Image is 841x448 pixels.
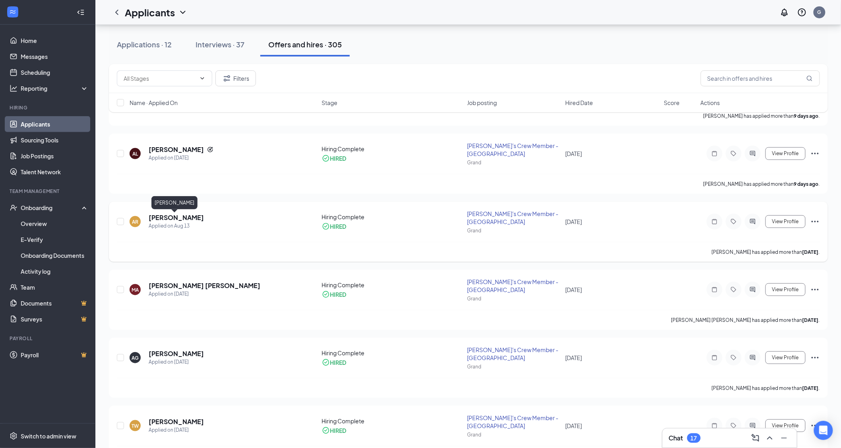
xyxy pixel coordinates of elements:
span: Stage [322,99,338,107]
span: Job posting [467,99,497,107]
div: [PERSON_NAME]'s Crew Member - [GEOGRAPHIC_DATA] [467,278,561,294]
div: 17 [691,435,697,442]
div: Hiring Complete [322,281,463,289]
svg: QuestionInfo [797,8,807,17]
svg: Note [710,286,719,293]
svg: Settings [10,432,17,440]
a: Job Postings [21,148,89,164]
button: ChevronUp [763,432,776,444]
h5: [PERSON_NAME] [149,213,204,222]
div: Team Management [10,188,87,195]
div: Applied on [DATE] [149,154,213,162]
div: Hiring Complete [322,349,463,357]
svg: ChevronLeft [112,8,122,17]
svg: MagnifyingGlass [806,75,813,82]
div: [PERSON_NAME]'s Crew Member - [GEOGRAPHIC_DATA] [467,414,561,430]
a: Applicants [21,116,89,132]
p: [PERSON_NAME] [PERSON_NAME] has applied more than . [671,317,820,323]
svg: ChevronDown [178,8,188,17]
svg: Analysis [10,84,17,92]
div: TW [132,423,139,429]
span: [DATE] [566,422,582,429]
div: [PERSON_NAME]'s Crew Member - [GEOGRAPHIC_DATA] [467,210,561,226]
div: Interviews · 37 [196,39,244,49]
svg: Tag [729,423,738,429]
div: Reporting [21,84,89,92]
svg: Ellipses [810,217,820,226]
b: [DATE] [802,317,819,323]
svg: ChevronDown [199,75,205,82]
div: Grand [467,295,561,302]
p: [PERSON_NAME] has applied more than . [712,249,820,255]
h5: [PERSON_NAME] [149,417,204,426]
svg: Note [710,423,719,429]
div: [PERSON_NAME] [151,196,198,209]
div: G [818,9,822,16]
svg: Tag [729,150,738,157]
div: Grand [467,227,561,234]
a: DocumentsCrown [21,295,89,311]
div: MA [132,286,139,293]
p: [PERSON_NAME] has applied more than . [712,385,820,392]
div: [PERSON_NAME]'s Crew Member - [GEOGRAPHIC_DATA] [467,346,561,362]
a: Sourcing Tools [21,132,89,148]
div: Switch to admin view [21,432,76,440]
div: AG [132,355,139,361]
svg: Collapse [77,8,85,16]
span: [DATE] [566,150,582,157]
a: Overview [21,216,89,232]
div: Applied on [DATE] [149,358,204,366]
svg: Ellipses [810,149,820,158]
input: Search in offers and hires [701,70,820,86]
svg: ActiveChat [748,286,758,293]
div: Hiring [10,104,87,111]
div: Hiring Complete [322,213,463,221]
svg: ActiveChat [748,355,758,361]
h5: [PERSON_NAME] [149,349,204,358]
div: HIRED [330,290,347,298]
div: Offers and hires · 305 [268,39,342,49]
a: PayrollCrown [21,347,89,363]
svg: ActiveChat [748,218,758,225]
div: Onboarding [21,204,82,212]
span: Actions [701,99,720,107]
h5: [PERSON_NAME] [149,145,204,154]
p: [PERSON_NAME] has applied more than . [703,181,820,187]
svg: Notifications [780,8,789,17]
button: Filter Filters [215,70,256,86]
span: [DATE] [566,286,582,293]
button: View Profile [765,283,806,296]
span: View Profile [772,423,799,429]
h1: Applicants [125,6,175,19]
svg: ComposeMessage [751,433,760,443]
a: SurveysCrown [21,311,89,327]
svg: Note [710,355,719,361]
a: Onboarding Documents [21,247,89,263]
a: Messages [21,49,89,64]
a: Team [21,279,89,295]
svg: ActiveChat [748,423,758,429]
svg: Reapply [207,146,213,153]
svg: CheckmarkCircle [322,222,330,230]
button: View Profile [765,215,806,228]
b: [DATE] [802,249,819,255]
div: HIRED [330,154,347,162]
svg: Ellipses [810,353,820,362]
svg: Minimize [779,433,789,443]
div: Applications · 12 [117,39,172,49]
button: Minimize [778,432,791,444]
span: View Profile [772,219,799,224]
svg: WorkstreamLogo [9,8,17,16]
span: [DATE] [566,354,582,361]
span: Score [664,99,680,107]
span: View Profile [772,287,799,292]
div: AR [132,218,138,225]
a: Home [21,33,89,49]
div: Grand [467,363,561,370]
div: Applied on [DATE] [149,426,204,434]
div: Applied on Aug 13 [149,222,204,230]
svg: CheckmarkCircle [322,358,330,366]
svg: Ellipses [810,421,820,430]
svg: Tag [729,355,738,361]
